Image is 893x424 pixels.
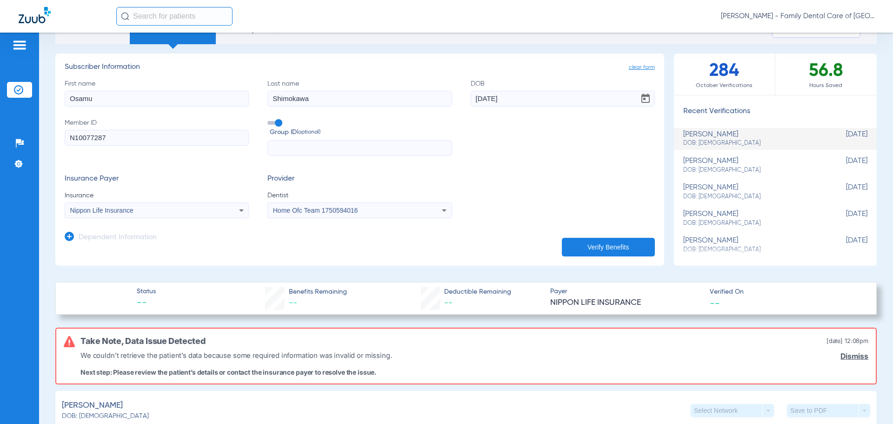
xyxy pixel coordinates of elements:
[550,287,702,296] span: Payer
[710,298,720,308] span: --
[64,336,75,347] img: error-icon
[80,350,392,361] p: We couldn’t retrieve the patient’s data because some required information was invalid or missing.
[826,336,868,346] span: [DATE] 12:08PM
[12,40,27,51] img: hamburger-icon
[683,157,821,174] div: [PERSON_NAME]
[674,81,775,90] span: October Verifications
[116,7,233,26] input: Search for patients
[65,91,249,107] input: First name
[270,128,452,137] span: Group ID
[267,191,452,200] span: Dentist
[444,299,453,307] span: --
[683,219,821,228] span: DOB: [DEMOGRAPHIC_DATA]
[65,191,249,200] span: Insurance
[80,336,205,346] h6: Take Note, Data Issue Detected
[629,63,655,72] span: clear form
[79,233,157,242] h3: Dependent Information
[683,183,821,201] div: [PERSON_NAME]
[840,352,868,361] a: Dismiss
[721,12,874,21] span: [PERSON_NAME] - Family Dental Care of [GEOGRAPHIC_DATA]
[683,210,821,227] div: [PERSON_NAME]
[444,287,511,297] span: Deductible Remaining
[550,297,702,309] span: NIPPON LIFE INSURANCE
[821,236,867,254] span: [DATE]
[62,411,149,421] span: DOB: [DEMOGRAPHIC_DATA]
[70,207,133,214] span: Nippon Life Insurance
[683,246,821,254] span: DOB: [DEMOGRAPHIC_DATA]
[65,130,249,146] input: Member ID
[62,400,123,411] span: [PERSON_NAME]
[683,166,821,175] span: DOB: [DEMOGRAPHIC_DATA]
[471,91,655,107] input: DOBOpen calendar
[273,207,358,214] span: Home Ofc Team 1750594016
[267,79,452,107] label: Last name
[267,175,452,184] h3: Provider
[137,297,156,310] span: --
[821,130,867,148] span: [DATE]
[80,368,392,376] p: Next step: Please review the patient’s details or contact the insurance payer to resolve the issue.
[710,287,861,297] span: Verified On
[137,287,156,296] span: Status
[683,193,821,201] span: DOB: [DEMOGRAPHIC_DATA]
[267,91,452,107] input: Last name
[683,139,821,148] span: DOB: [DEMOGRAPHIC_DATA]
[65,175,249,184] h3: Insurance Payer
[562,238,655,256] button: Verify Benefits
[674,54,775,95] div: 284
[821,210,867,227] span: [DATE]
[19,7,51,23] img: Zuub Logo
[289,299,297,307] span: --
[683,236,821,254] div: [PERSON_NAME]
[65,63,655,72] h3: Subscriber Information
[121,12,129,20] img: Search Icon
[683,130,821,148] div: [PERSON_NAME]
[636,89,655,108] button: Open calendar
[674,107,877,116] h3: Recent Verifications
[821,157,867,174] span: [DATE]
[65,79,249,107] label: First name
[471,79,655,107] label: DOB
[775,81,877,90] span: Hours Saved
[65,118,249,156] label: Member ID
[821,183,867,201] span: [DATE]
[297,128,320,137] small: (optional)
[289,287,347,297] span: Benefits Remaining
[775,54,877,95] div: 56.8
